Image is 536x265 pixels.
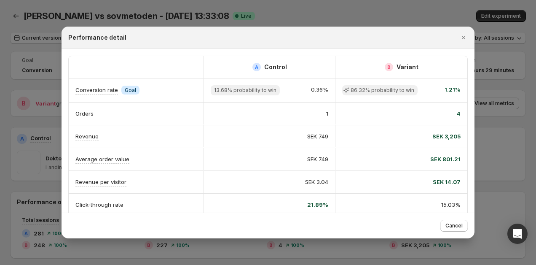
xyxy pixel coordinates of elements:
[307,155,328,163] span: SEK 749
[75,132,99,141] p: Revenue
[387,65,391,70] h2: B
[75,178,126,186] p: Revenue per visitor
[214,87,276,94] span: 13.68% probability to win
[68,33,126,42] h2: Performance detail
[397,63,418,71] h2: Variant
[433,178,461,186] span: SEK 14.07
[311,85,328,95] span: 0.36%
[75,200,123,209] p: Click-through rate
[326,109,328,118] span: 1
[305,178,328,186] span: SEK 3.04
[432,132,461,141] span: SEK 3,205
[507,224,528,244] div: Open Intercom Messenger
[75,109,94,118] p: Orders
[430,155,461,163] span: SEK 801.21
[75,86,118,94] p: Conversion rate
[125,87,136,94] span: Goal
[264,63,287,71] h2: Control
[75,155,129,163] p: Average order value
[440,220,468,232] button: Cancel
[351,87,414,94] span: 86.32% probability to win
[457,109,461,118] span: 4
[441,200,461,209] span: 15.03%
[307,200,328,209] span: 21.89%
[255,65,258,70] h2: A
[445,222,463,229] span: Cancel
[445,85,461,95] span: 1.21%
[307,132,328,141] span: SEK 749
[458,32,469,43] button: Close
